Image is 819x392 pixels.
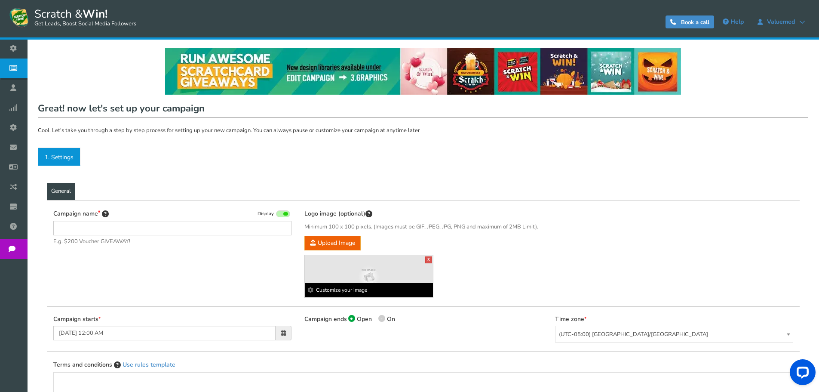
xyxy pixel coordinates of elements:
[305,283,433,297] a: Customize your image
[83,6,107,22] strong: Win!
[38,148,80,166] a: 1. Settings
[53,209,109,219] label: Campaign name
[30,6,136,28] span: Scratch &
[783,356,819,392] iframe: LiveChat chat widget
[357,315,372,323] span: Open
[53,360,175,370] label: Terms and conditions
[555,315,586,324] label: Time zone
[165,48,681,95] img: festival-poster-2020.webp
[666,15,714,28] a: Book a call
[304,223,543,231] span: Minimum 100 x 100 pixels. (Images must be GIF, JPEG, JPG, PNG and maximum of 2MB Limit).
[9,6,136,28] a: Scratch &Win! Get Leads, Boost Social Media Followers
[34,21,136,28] small: Get Leads, Boost Social Media Followers
[38,101,808,118] h1: Great! now let's set up your campaign
[555,326,793,343] span: (UTC-05:00) America/Chicago
[47,183,75,200] a: General
[718,15,748,29] a: Help
[763,19,799,25] span: Valuemed
[304,209,372,219] label: Logo image (optional)
[53,238,291,246] span: E.g. $200 Voucher GIVEAWAY!
[123,361,175,369] a: Use rules template
[365,210,372,219] span: This image will be displayed on top of your contest screen. You can upload & preview different im...
[730,18,744,26] span: Help
[9,6,30,28] img: Scratch and Win
[555,326,793,343] span: (UTC-05:00) America/Chicago
[102,210,109,219] span: Tip: Choose a title that will attract more entries. For example: “Scratch & win a bracelet” will ...
[304,315,347,324] label: Campaign ends
[38,127,808,135] p: Cool. Let's take you through a step by step process for setting up your new campaign. You can alw...
[258,211,274,217] span: Display
[53,315,101,324] label: Campaign starts
[425,256,432,263] a: X
[112,361,123,370] span: Enter the Terms and Conditions of your campaign
[387,315,395,323] span: On
[681,19,709,26] span: Book a call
